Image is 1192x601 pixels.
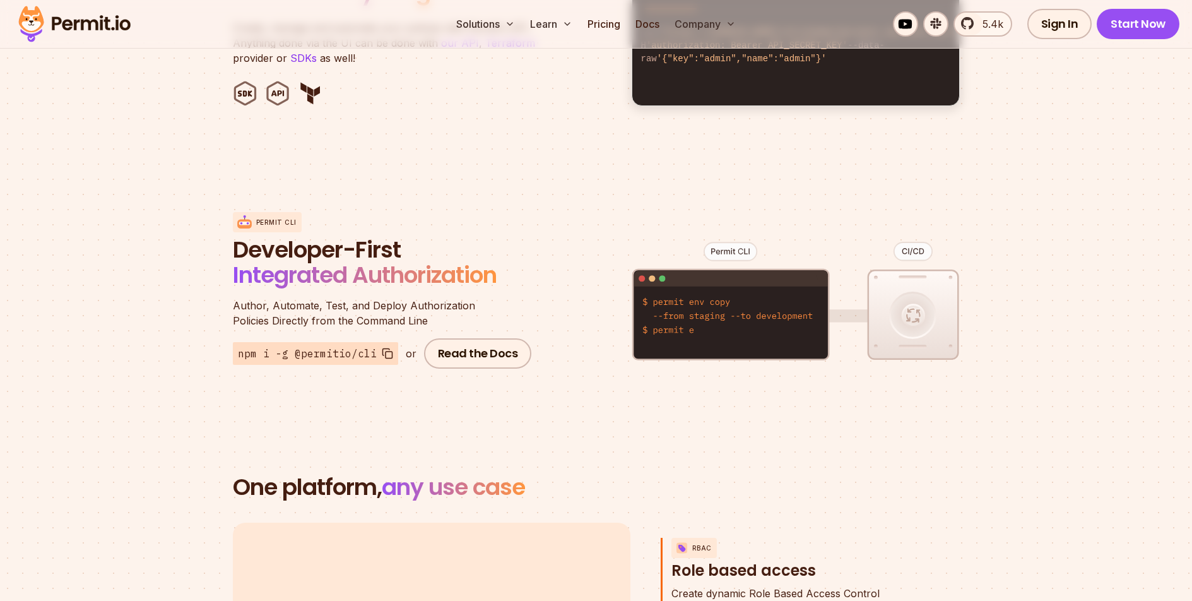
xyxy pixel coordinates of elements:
[233,259,497,291] span: Integrated Authorization
[657,54,827,64] span: '{"key":"admin","name":"admin"}'
[441,37,479,49] a: our API
[233,298,536,328] p: Policies Directly from the Command Line
[13,3,136,45] img: Permit logo
[525,11,577,37] button: Learn
[256,218,297,227] p: Permit CLI
[233,237,536,263] span: Developer-First
[630,11,664,37] a: Docs
[233,298,536,313] span: Author, Automate, Test, and Deploy Authorization
[451,11,520,37] button: Solutions
[290,52,317,64] a: SDKs
[382,471,525,503] span: any use case
[646,40,847,51] span: 'authorization: Bearer API_SECRET_KEY'
[238,346,377,361] span: npm i -g @permitio/cli
[485,37,535,49] a: Terraform
[670,11,741,37] button: Company
[406,346,416,361] div: or
[671,586,880,601] span: Create dynamic Role Based Access Control
[424,338,532,369] a: Read the Docs
[1097,9,1179,39] a: Start Now
[233,342,398,365] button: npm i -g @permitio/cli
[1027,9,1092,39] a: Sign In
[582,11,625,37] a: Pricing
[233,475,960,500] h2: One platform,
[975,16,1003,32] span: 5.4k
[953,11,1012,37] a: 5.4k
